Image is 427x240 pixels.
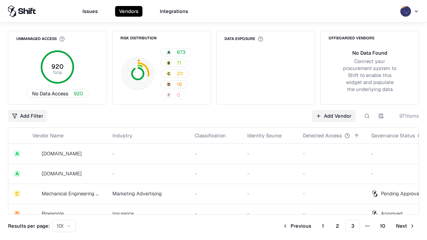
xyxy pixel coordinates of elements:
div: - [247,190,292,197]
img: automat-it.com [32,150,39,157]
div: C [166,71,171,76]
div: A [14,170,20,177]
button: 2 [331,220,344,232]
div: Classification [195,132,226,139]
div: - [303,150,361,157]
div: Risk Distribution [120,36,156,40]
img: madisonlogic.com [32,170,39,177]
div: - [112,170,184,177]
button: A673 [160,48,191,56]
div: C [14,190,20,197]
div: Pineapple [42,210,64,217]
div: Offboarded Vendors [329,36,374,40]
button: Vendors [115,6,142,17]
button: B71 [160,59,187,67]
div: B [166,60,171,66]
div: [DOMAIN_NAME] [42,150,82,157]
p: Results per page: [8,222,50,229]
div: Unmanaged Access [16,36,65,42]
img: Mechanical Engineering World [32,190,39,197]
span: 920 [74,90,83,97]
div: - [195,210,237,217]
div: - [195,190,237,197]
div: - [303,190,361,197]
div: D [14,210,20,217]
div: Marketing Advertising [112,190,184,197]
span: No Data Access [32,90,68,97]
button: 3 [346,220,360,232]
div: - [303,170,361,177]
div: Pending Approval [381,190,420,197]
div: - [195,170,237,177]
button: No Data Access920 [26,90,89,98]
div: - [195,150,237,157]
span: 673 [177,49,185,56]
div: 971 items [392,112,419,119]
div: Identity Source [247,132,282,139]
button: Issues [78,6,102,17]
div: Industry [112,132,132,139]
div: No Data Found [352,49,387,56]
span: 71 [177,59,181,66]
div: Insurance [112,210,184,217]
button: C211 [160,70,189,78]
a: Add Vendor [312,110,356,122]
div: - [247,210,292,217]
button: Previous [279,220,315,232]
div: Mechanical Engineering World [42,190,102,197]
tspan: Total [53,70,62,75]
div: Data Exposure [225,36,263,42]
div: Connect your procurement system to Shift to enable this widget and populate the underlying data [342,58,397,93]
button: Next [392,220,419,232]
div: A [166,50,171,55]
nav: pagination [279,220,419,232]
div: Governance Status [371,132,415,139]
button: Add Filter [8,110,47,122]
div: - [247,170,292,177]
div: - [112,150,184,157]
img: Pineapple [32,210,39,217]
div: [DOMAIN_NAME] [42,170,82,177]
button: 1 [317,220,329,232]
button: Integrations [156,6,192,17]
button: 10 [375,220,391,232]
div: - [303,210,361,217]
button: D16 [160,80,187,88]
div: Vendor Name [32,132,63,139]
span: 16 [177,81,182,88]
tspan: 920 [51,63,63,70]
div: - [247,150,292,157]
span: 211 [177,70,183,77]
div: A [14,150,20,157]
div: Approved [381,210,403,217]
div: D [166,82,171,87]
div: Detected Access [303,132,342,139]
